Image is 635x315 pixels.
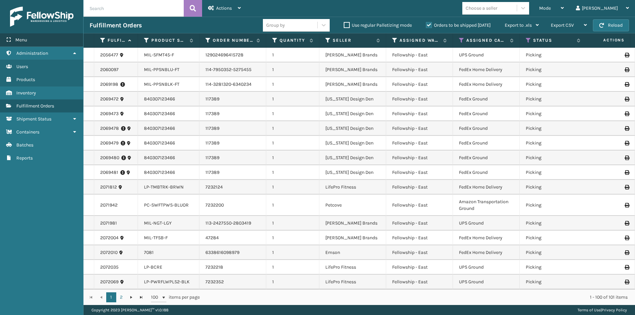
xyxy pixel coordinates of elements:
label: Use regular Palletizing mode [344,22,412,28]
td: FedEx Ground [453,106,520,121]
a: 2071981 [100,220,117,227]
td: Fellowship - East [386,231,453,245]
a: LP-TMBTRK-BRWN [144,184,184,190]
span: Administration [16,50,48,56]
span: 100 [151,294,161,301]
td: FedEx Home Delivery [453,231,520,245]
label: Quantity [280,37,306,43]
td: FedEx Ground [453,136,520,150]
span: Inventory [16,90,36,96]
td: Fellowship - East [386,121,453,136]
a: Privacy Policy [602,308,627,312]
a: Terms of Use [578,308,601,312]
td: UPS Ground [453,275,520,289]
td: 1 [266,121,319,136]
td: 7232124 [199,180,266,195]
a: 2072069 [100,279,119,285]
td: FedEx Ground [453,150,520,165]
label: Assigned Carrier Service [466,37,507,43]
td: Fellowship - East [386,150,453,165]
a: MIL-SFMT45-F [144,52,174,58]
h3: Fulfillment Orders [90,21,142,29]
a: 2069472 [100,96,119,102]
a: MIL-NGT-LGY [144,220,172,226]
td: 7232200 [199,195,266,216]
td: 1 [266,216,319,231]
td: UPS Ground [453,48,520,62]
td: Fellowship - East [386,165,453,180]
td: Emson [319,245,386,260]
td: FedEx Ground [453,92,520,106]
span: Go to the last page [139,295,144,300]
td: 1 [266,48,319,62]
i: Print Label [625,170,629,175]
td: 1 [266,165,319,180]
td: Fellowship - East [386,260,453,275]
td: [US_STATE] Design Den [319,106,386,121]
a: Go to the next page [126,292,136,302]
label: Product SKU [151,37,186,43]
td: Picking [520,195,587,216]
div: | [578,305,627,315]
td: Fellowship - East [386,77,453,92]
td: LifePro Fitness [319,275,386,289]
td: Picking [520,275,587,289]
i: Print Label [625,97,629,101]
a: 2069479 [100,140,119,146]
td: Picking [520,231,587,245]
td: Fellowship - East [386,136,453,150]
span: Go to the next page [129,295,134,300]
td: 47284 [199,231,266,245]
td: 1 [266,62,319,77]
td: Picking [520,165,587,180]
a: LP-PWRFLWPLS2-BLK [144,279,190,285]
button: Reload [593,19,629,31]
i: Print Label [625,67,629,72]
span: Menu [15,37,27,43]
td: Picking [520,106,587,121]
td: Fellowship - East [386,216,453,231]
a: 840307123466 [144,170,175,175]
a: 2071942 [100,202,118,209]
span: Actions [216,5,232,11]
span: Reports [16,155,33,161]
i: Print Label [625,141,629,145]
span: Actions [582,35,629,46]
td: LifePro Fitness [319,180,386,195]
td: 1 [266,106,319,121]
label: Orders to be shipped [DATE] [426,22,491,28]
td: FedEx Home Delivery [453,77,520,92]
td: UPS Ground [453,216,520,231]
a: 2060097 [100,66,119,73]
td: [PERSON_NAME] Brands [319,231,386,245]
span: Batches [16,142,33,148]
td: [US_STATE] Design Den [319,150,386,165]
a: PC-SWFTPWS-BLUOR [144,202,189,208]
td: 117389 [199,150,266,165]
td: Picking [520,180,587,195]
td: Fellowship - East [386,62,453,77]
a: 2069478 [100,125,119,132]
a: 2069198 [100,81,118,88]
a: 2069473 [100,110,119,117]
td: 117389 [199,165,266,180]
td: [US_STATE] Design Den [319,136,386,150]
td: 1 [266,180,319,195]
a: 2 [116,292,126,302]
td: 1 [266,231,319,245]
td: Fellowship - East [386,48,453,62]
td: 117389 [199,92,266,106]
i: Print Label [625,185,629,190]
a: 840307123466 [144,140,175,146]
td: [PERSON_NAME] Brands [319,216,386,231]
div: 1 - 100 of 101 items [209,294,628,301]
td: Amazon Transportation Ground [453,195,520,216]
td: [PERSON_NAME] Brands [319,62,386,77]
td: FedEx Ground [453,165,520,180]
td: [US_STATE] Design Den [319,121,386,136]
td: Picking [520,92,587,106]
label: Fulfillment Order Id [108,37,125,43]
td: Picking [520,136,587,150]
td: 117389 [199,136,266,150]
a: 840307123466 [144,111,175,116]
